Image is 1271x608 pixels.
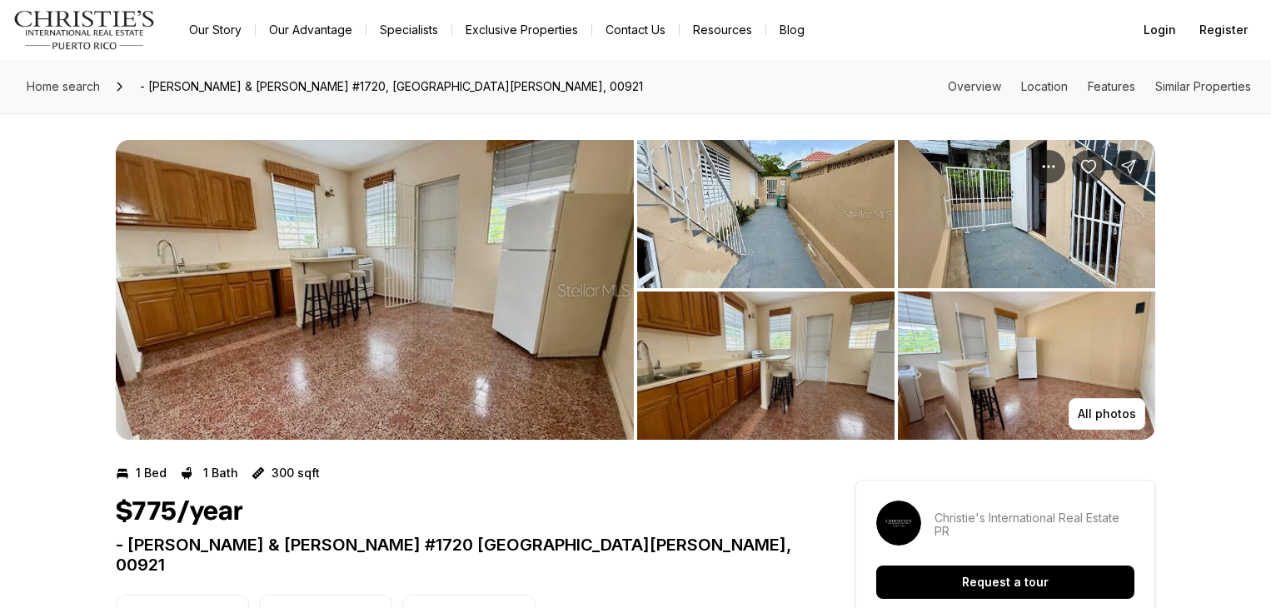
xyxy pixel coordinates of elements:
[1112,150,1145,183] button: Share Property: - JOSE FERRER & FERRER #1720
[20,73,107,100] a: Home search
[116,140,634,440] li: 1 of 4
[13,10,156,50] img: logo
[935,511,1134,538] p: Christie's International Real Estate PR
[272,466,320,480] p: 300 sqft
[133,73,650,100] span: - [PERSON_NAME] & [PERSON_NAME] #1720, [GEOGRAPHIC_DATA][PERSON_NAME], 00921
[637,140,895,288] button: View image gallery
[176,18,255,42] a: Our Story
[1189,13,1258,47] button: Register
[27,79,100,93] span: Home search
[116,496,243,528] h1: $775/year
[256,18,366,42] a: Our Advantage
[962,576,1049,589] p: Request a tour
[366,18,451,42] a: Specialists
[452,18,591,42] a: Exclusive Properties
[1144,23,1176,37] span: Login
[116,535,795,575] p: - [PERSON_NAME] & [PERSON_NAME] #1720 [GEOGRAPHIC_DATA][PERSON_NAME], 00921
[948,80,1251,93] nav: Page section menu
[898,140,1155,288] button: View image gallery
[136,466,167,480] p: 1 Bed
[1069,398,1145,430] button: All photos
[1155,79,1251,93] a: Skip to: Similar Properties
[116,140,1155,440] div: Listing Photos
[592,18,679,42] button: Contact Us
[637,292,895,440] button: View image gallery
[948,79,1001,93] a: Skip to: Overview
[898,292,1155,440] button: View image gallery
[1032,150,1065,183] button: Property options
[1072,150,1105,183] button: Save Property: - JOSE FERRER & FERRER #1720
[1199,23,1248,37] span: Register
[203,466,238,480] p: 1 Bath
[876,566,1134,599] button: Request a tour
[1078,407,1136,421] p: All photos
[637,140,1155,440] li: 2 of 4
[680,18,765,42] a: Resources
[766,18,818,42] a: Blog
[116,140,634,440] button: View image gallery
[1088,79,1135,93] a: Skip to: Features
[1021,79,1068,93] a: Skip to: Location
[1134,13,1186,47] button: Login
